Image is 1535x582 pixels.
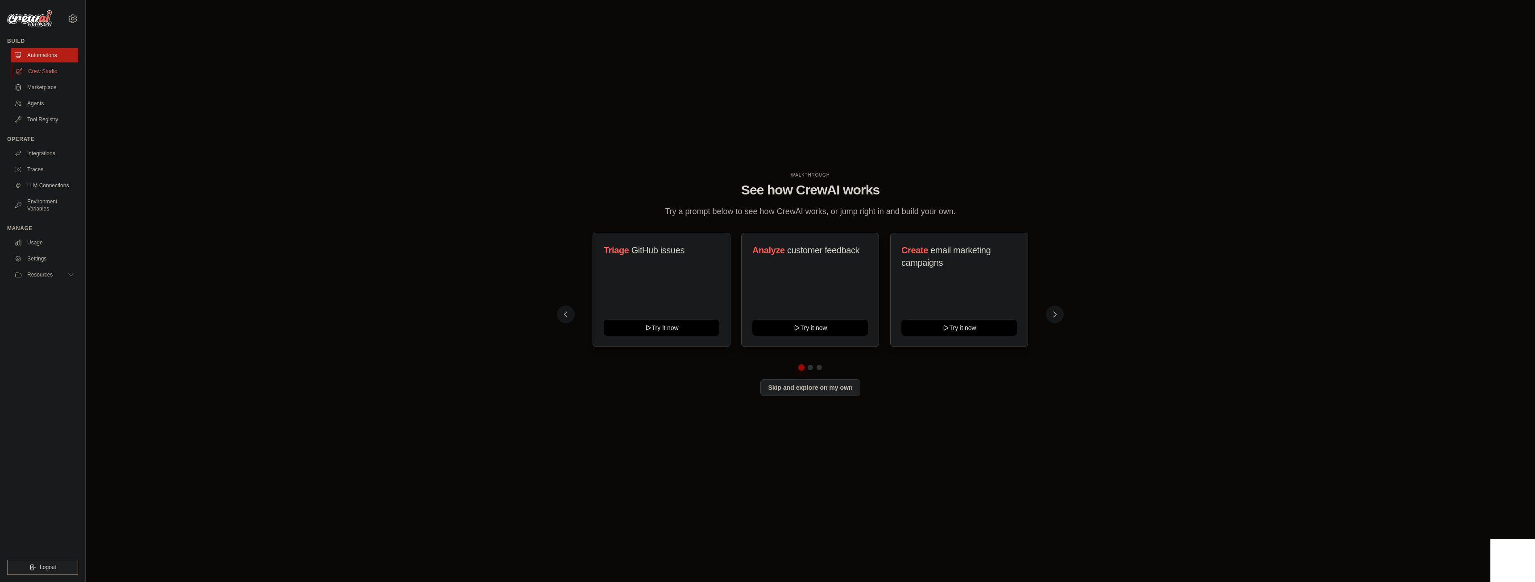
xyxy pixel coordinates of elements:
iframe: Chat Widget [1490,539,1535,582]
p: Try a prompt below to see how CrewAI works, or jump right in and build your own. [660,205,960,218]
span: customer feedback [787,245,859,255]
a: Agents [11,96,78,111]
div: Operate [7,136,78,143]
h1: See how CrewAI works [564,182,1057,198]
button: Logout [7,560,78,575]
button: Try it now [752,320,868,336]
button: Skip and explore on my own [760,379,860,396]
img: Logo [7,10,52,27]
button: Resources [11,268,78,282]
div: WALKTHROUGH [564,172,1057,178]
span: Logout [40,564,56,571]
a: Crew Studio [12,64,79,78]
a: Tool Registry [11,112,78,127]
a: Traces [11,162,78,177]
span: GitHub issues [631,245,685,255]
span: Create [901,245,928,255]
a: Environment Variables [11,194,78,216]
span: Triage [604,245,629,255]
div: Build [7,37,78,45]
button: Try it now [901,320,1017,336]
span: Resources [27,271,53,278]
div: Manage [7,225,78,232]
a: Integrations [11,146,78,161]
a: Settings [11,252,78,266]
a: Automations [11,48,78,62]
a: LLM Connections [11,178,78,193]
span: email marketing campaigns [901,245,991,268]
span: Analyze [752,245,785,255]
a: Usage [11,235,78,250]
a: Marketplace [11,80,78,95]
button: Try it now [604,320,719,336]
